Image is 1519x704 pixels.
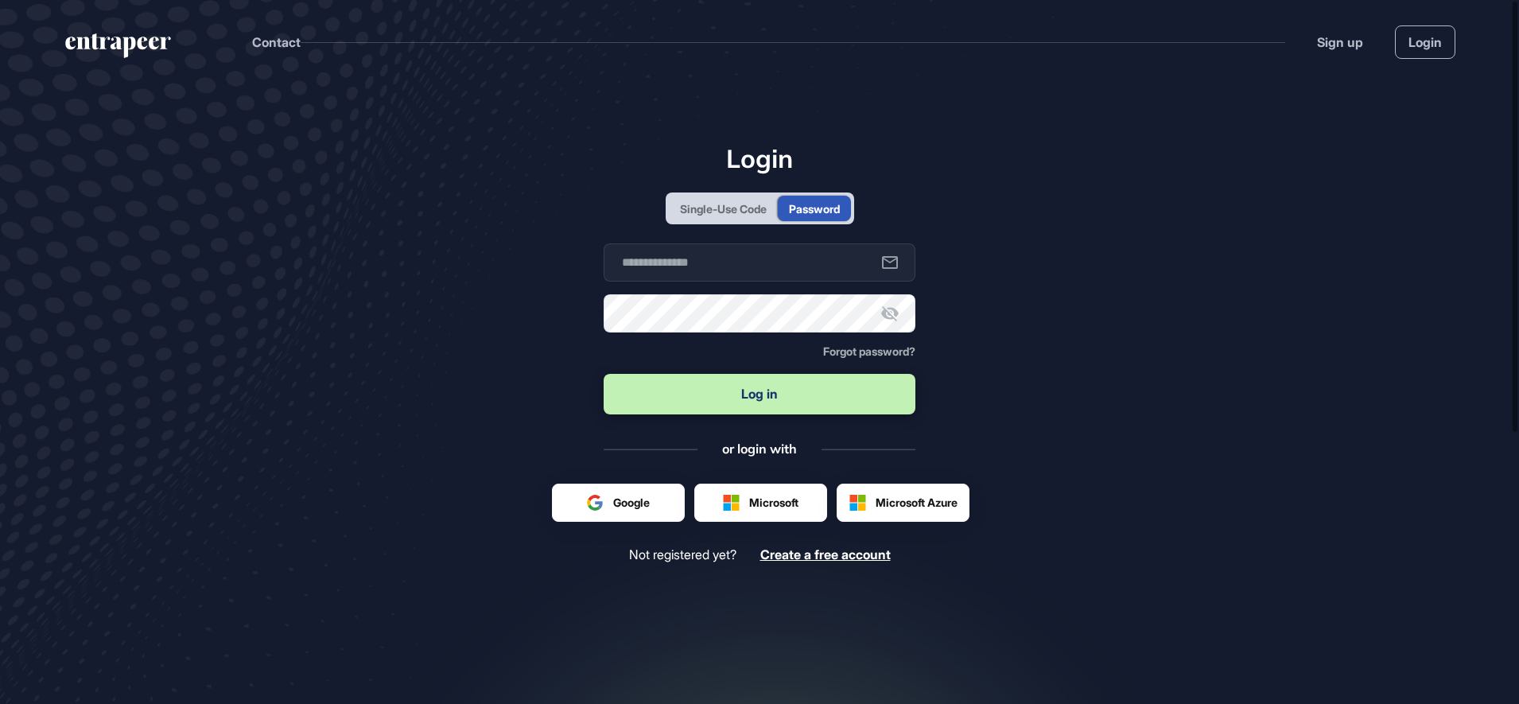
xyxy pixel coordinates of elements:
a: entrapeer-logo [64,33,173,64]
a: Login [1395,25,1455,59]
div: Password [789,200,840,217]
a: Create a free account [760,547,891,562]
button: Log in [604,374,915,414]
div: or login with [722,440,797,457]
a: Forgot password? [823,345,915,358]
span: Forgot password? [823,344,915,358]
span: Not registered yet? [629,547,736,562]
h1: Login [604,143,915,173]
button: Contact [252,32,301,53]
div: Single-Use Code [680,200,767,217]
span: Create a free account [760,546,891,562]
a: Sign up [1317,33,1363,52]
